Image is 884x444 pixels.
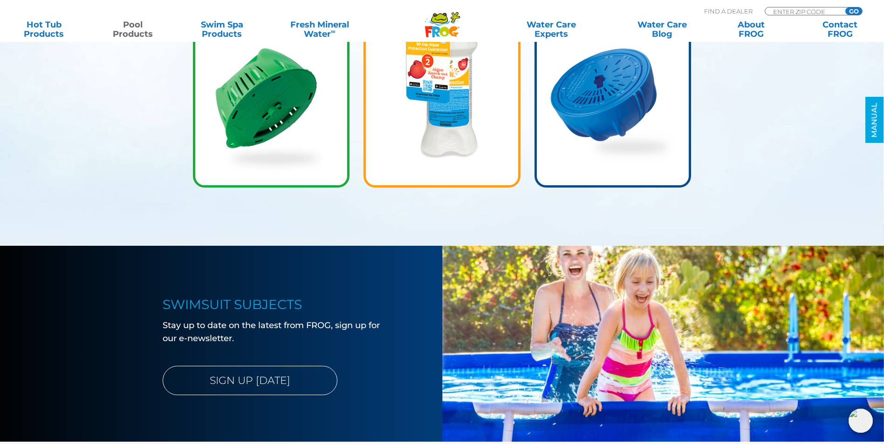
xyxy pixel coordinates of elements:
a: Fresh MineralWater∞ [276,20,363,39]
a: ContactFROG [805,20,875,39]
h4: SWIMSUIT SUBJECTS [163,297,396,312]
input: GO [845,7,862,15]
img: openIcon [849,409,873,433]
input: Zip Code Form [772,7,835,15]
img: flippin-frog-step-1-minerals [215,48,327,174]
p: Stay up to date on the latest from FROG, sign up for our e-newsletter. [163,319,396,345]
a: Hot TubProducts [9,20,79,39]
a: MANUAL [865,97,884,143]
sup: ∞ [331,27,336,35]
a: Water CareBlog [627,20,697,39]
a: AboutFROG [716,20,786,39]
a: Water CareExperts [495,20,608,39]
a: PoolProducts [98,20,168,39]
a: Swim SpaProducts [187,20,257,39]
a: SIGN UP [DATE] [163,366,337,395]
img: flippin-frog-step-3-chlorine [550,48,676,163]
p: Find A Dealer [704,7,753,15]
